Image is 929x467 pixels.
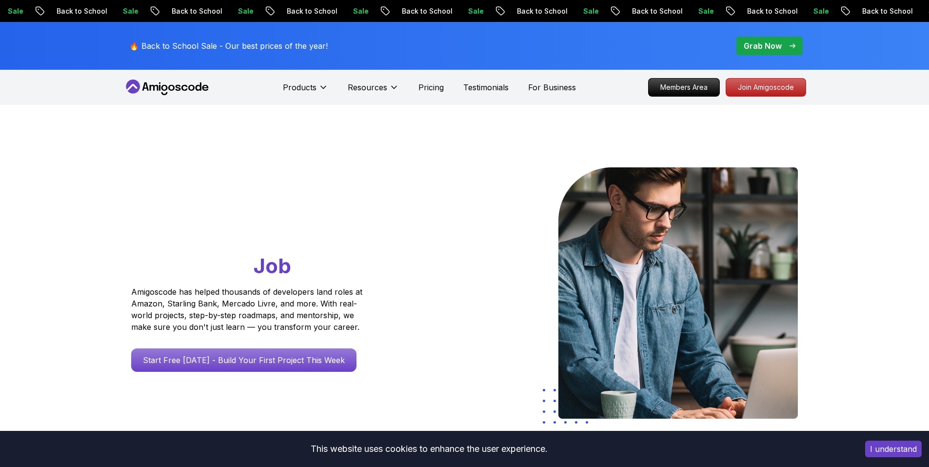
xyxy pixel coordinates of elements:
[804,6,835,16] p: Sale
[623,6,689,16] p: Back to School
[393,6,459,16] p: Back to School
[114,6,145,16] p: Sale
[131,286,365,333] p: Amigoscode has helped thousands of developers land roles at Amazon, Starling Bank, Mercado Livre,...
[348,81,387,93] p: Resources
[229,6,260,16] p: Sale
[459,6,490,16] p: Sale
[47,6,114,16] p: Back to School
[277,6,344,16] p: Back to School
[865,441,922,457] button: Accept cookies
[348,81,399,101] button: Resources
[738,6,804,16] p: Back to School
[418,81,444,93] a: Pricing
[344,6,375,16] p: Sale
[283,81,316,93] p: Products
[162,6,229,16] p: Back to School
[528,81,576,93] a: For Business
[463,81,509,93] a: Testimonials
[7,438,850,460] div: This website uses cookies to enhance the user experience.
[129,40,328,52] p: 🔥 Back to School Sale - Our best prices of the year!
[744,40,782,52] p: Grab Now
[648,78,720,97] a: Members Area
[853,6,919,16] p: Back to School
[574,6,605,16] p: Sale
[254,253,291,278] span: Job
[726,78,806,97] a: Join Amigoscode
[649,79,719,96] p: Members Area
[131,167,400,280] h1: Go From Learning to Hired: Master Java, Spring Boot & Cloud Skills That Get You the
[283,81,328,101] button: Products
[558,167,798,419] img: hero
[726,79,806,96] p: Join Amigoscode
[689,6,720,16] p: Sale
[131,348,356,372] a: Start Free [DATE] - Build Your First Project This Week
[508,6,574,16] p: Back to School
